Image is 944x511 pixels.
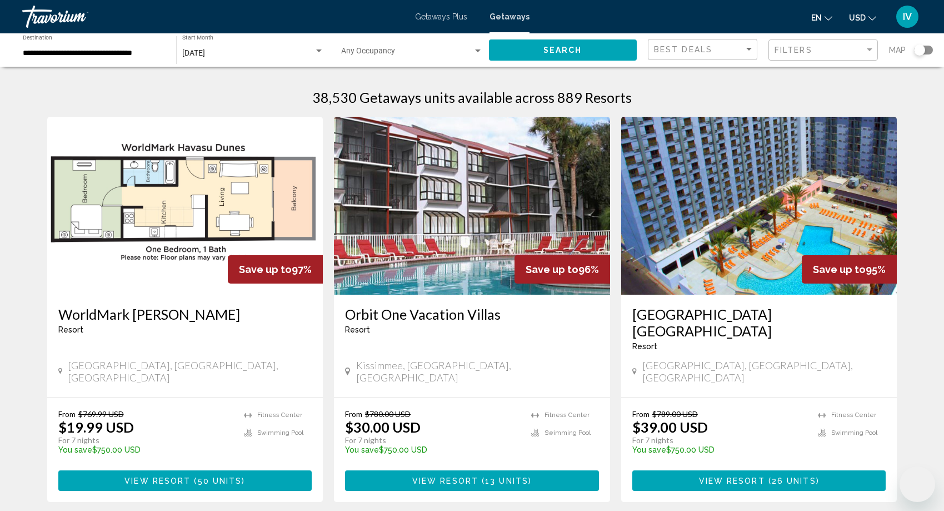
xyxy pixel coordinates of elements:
[345,470,599,491] button: View Resort(13 units)
[642,359,886,384] span: [GEOGRAPHIC_DATA], [GEOGRAPHIC_DATA], [GEOGRAPHIC_DATA]
[849,13,866,22] span: USD
[515,255,610,284] div: 96%
[775,46,812,54] span: Filters
[802,255,897,284] div: 95%
[58,409,76,419] span: From
[257,411,302,419] span: Fitness Center
[257,429,303,436] span: Swimming Pool
[543,46,582,55] span: Search
[47,117,323,295] img: 2478F01X.jpg
[813,264,866,275] span: Save up to
[191,477,245,485] span: ( )
[22,6,404,28] a: Travorium
[632,445,666,454] span: You save
[489,39,637,60] button: Search
[345,409,362,419] span: From
[903,11,912,22] span: IV
[768,39,878,62] button: Filter
[632,419,708,435] p: $39.00 USD
[545,411,590,419] span: Fitness Center
[490,12,530,21] a: Getaways
[58,325,83,334] span: Resort
[198,477,242,485] span: 50 units
[58,470,312,491] button: View Resort(50 units)
[831,429,877,436] span: Swimming Pool
[345,445,379,454] span: You save
[893,5,922,28] button: User Menu
[831,411,876,419] span: Fitness Center
[58,435,233,445] p: For 7 nights
[526,264,578,275] span: Save up to
[772,477,816,485] span: 26 units
[58,445,92,454] span: You save
[632,445,807,454] p: $750.00 USD
[356,359,599,384] span: Kissimmee, [GEOGRAPHIC_DATA], [GEOGRAPHIC_DATA]
[485,477,528,485] span: 13 units
[699,477,765,485] span: View Resort
[412,477,478,485] span: View Resort
[765,477,820,485] span: ( )
[58,419,134,435] p: $19.99 USD
[345,306,599,323] a: Orbit One Vacation Villas
[632,342,657,351] span: Resort
[312,89,632,106] h1: 38,530 Getaways units available across 889 Resorts
[545,429,591,436] span: Swimming Pool
[889,42,906,58] span: Map
[58,306,312,323] a: WorldMark [PERSON_NAME]
[900,467,935,502] iframe: Кнопка запуска окна обмена сообщениями
[365,409,411,419] span: $780.00 USD
[334,117,610,295] img: 5109O01X.jpg
[228,255,323,284] div: 97%
[182,48,205,57] span: [DATE]
[345,419,421,435] p: $30.00 USD
[415,12,467,21] a: Getaways Plus
[345,445,520,454] p: $750.00 USD
[58,445,233,454] p: $750.00 USD
[478,477,532,485] span: ( )
[849,9,876,26] button: Change currency
[632,306,886,339] a: [GEOGRAPHIC_DATA] [GEOGRAPHIC_DATA]
[811,9,832,26] button: Change language
[345,325,370,334] span: Resort
[652,409,698,419] span: $789.00 USD
[239,264,292,275] span: Save up to
[345,435,520,445] p: For 7 nights
[621,117,897,295] img: RM79O01X.jpg
[811,13,822,22] span: en
[632,409,650,419] span: From
[68,359,312,384] span: [GEOGRAPHIC_DATA], [GEOGRAPHIC_DATA], [GEOGRAPHIC_DATA]
[654,45,712,54] span: Best Deals
[124,477,191,485] span: View Resort
[78,409,124,419] span: $769.99 USD
[654,45,754,54] mat-select: Sort by
[632,470,886,491] button: View Resort(26 units)
[632,435,807,445] p: For 7 nights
